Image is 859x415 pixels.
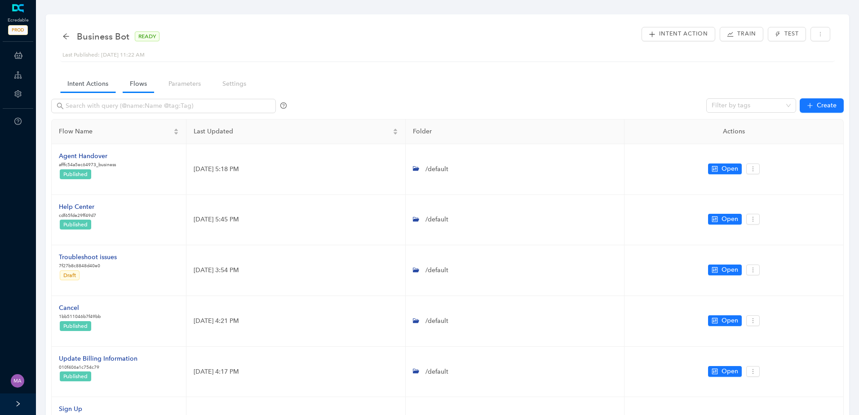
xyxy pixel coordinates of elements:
[708,265,742,275] button: controlOpen
[750,368,756,375] span: more
[807,102,813,109] span: plus
[424,216,448,223] span: /default
[413,267,419,273] span: folder-open
[424,368,448,375] span: /default
[215,75,253,92] a: Settings
[746,315,760,326] button: more
[750,216,756,222] span: more
[11,374,24,388] img: 26ff064636fac0e11fa986d33ed38c55
[14,118,22,125] span: question-circle
[722,164,738,174] span: Open
[708,315,742,326] button: controlOpen
[746,163,760,174] button: more
[135,31,159,41] span: READY
[750,318,756,324] span: more
[52,119,186,144] th: Flow Name
[712,318,718,324] span: control
[775,31,780,37] span: thunderbolt
[746,265,760,275] button: more
[63,221,88,228] span: Published
[750,166,756,172] span: more
[59,161,116,168] p: afffc54a5ec64973_business
[720,27,763,41] button: stock Train
[737,30,756,38] span: Train
[59,404,99,414] div: Sign Up
[77,29,129,44] span: Business Bot
[413,165,419,172] span: folder-open
[59,202,96,212] div: Help Center
[194,127,391,137] span: Last Updated
[659,30,708,38] span: Intent Action
[712,368,718,375] span: control
[722,214,738,224] span: Open
[59,303,101,313] div: Cancel
[722,265,738,275] span: Open
[624,119,844,144] th: Actions
[8,25,28,35] span: PROD
[63,323,88,329] span: Published
[727,31,734,38] span: stock
[161,75,208,92] a: Parameters
[62,33,70,40] div: back
[62,51,832,59] div: Last Published: [DATE] 11:22 AM
[817,101,837,110] span: Create
[746,214,760,225] button: more
[59,127,172,137] span: Flow Name
[63,272,76,278] span: Draft
[649,31,655,38] span: plus
[406,119,625,144] th: Folder
[413,318,419,324] span: folder-open
[59,364,137,371] p: 010f406a1c754c79
[424,266,448,274] span: /default
[424,317,448,325] span: /default
[59,354,137,364] div: Update Billing Information
[413,368,419,374] span: folder-open
[712,267,718,273] span: control
[413,216,419,222] span: folder-open
[123,75,154,92] a: Flows
[186,347,406,397] td: [DATE] 4:17 PM
[712,166,718,172] span: control
[186,119,406,144] th: Last Updated
[57,102,64,110] span: search
[784,30,799,38] span: Test
[642,27,715,41] button: plusIntent Action
[712,216,718,222] span: control
[186,296,406,347] td: [DATE] 4:21 PM
[59,262,117,269] p: 7f27b8c8848d40e0
[59,212,96,219] p: cdf65fde29ff49d7
[66,101,263,111] input: Search with query (@name:Name @tag:Tag)
[60,75,115,92] a: Intent Actions
[818,31,823,37] span: more
[59,313,101,320] p: 1bb511046b7f49bb
[59,252,117,262] div: Troubleshoot issues
[63,373,88,380] span: Published
[186,245,406,296] td: [DATE] 3:54 PM
[750,267,756,273] span: more
[708,366,742,377] button: controlOpen
[708,163,742,174] button: controlOpen
[768,27,806,41] button: thunderboltTest
[186,144,406,195] td: [DATE] 5:18 PM
[800,98,844,113] button: plusCreate
[424,165,448,173] span: /default
[186,195,406,246] td: [DATE] 5:45 PM
[63,171,88,177] span: Published
[14,90,22,97] span: setting
[708,214,742,225] button: controlOpen
[59,151,116,161] div: Agent Handover
[810,27,830,41] button: more
[62,33,70,40] span: arrow-left
[280,102,287,109] span: question-circle
[722,366,738,376] span: Open
[722,316,738,326] span: Open
[746,366,760,377] button: more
